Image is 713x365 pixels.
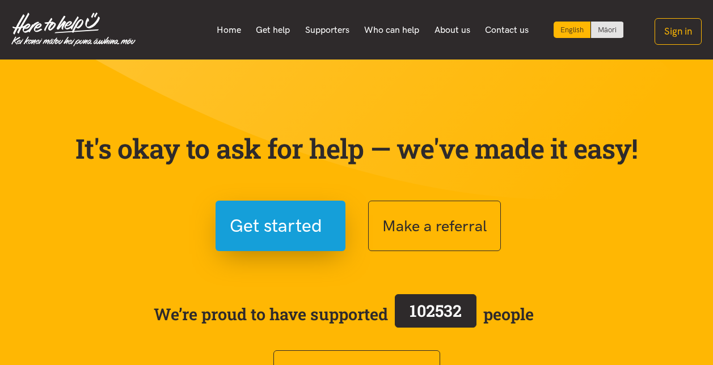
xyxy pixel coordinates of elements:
p: It's okay to ask for help — we've made it easy! [73,132,640,165]
span: Get started [230,211,322,240]
button: Get started [216,201,345,251]
a: Home [209,18,248,42]
div: Language toggle [554,22,624,38]
button: Sign in [655,18,702,45]
span: 102532 [410,300,462,321]
a: Get help [248,18,298,42]
span: We’re proud to have supported people [154,292,534,336]
a: Switch to Te Reo Māori [591,22,623,38]
img: Home [11,12,136,46]
a: Contact us [478,18,537,42]
a: About us [427,18,478,42]
button: Make a referral [368,201,501,251]
a: Supporters [297,18,357,42]
div: Current language [554,22,591,38]
a: Who can help [357,18,427,42]
a: 102532 [388,292,483,336]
